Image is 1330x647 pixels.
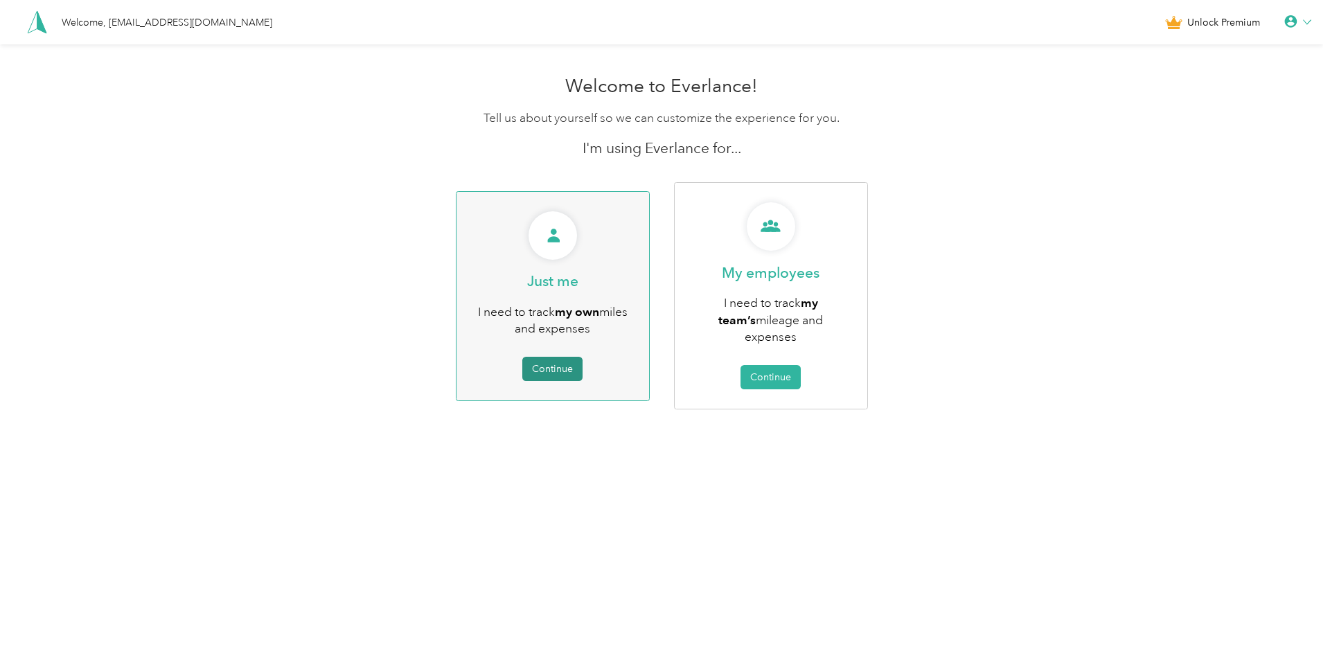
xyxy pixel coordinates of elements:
[1187,15,1260,30] span: Unlock Premium
[331,76,993,98] h1: Welcome to Everlance!
[555,304,599,319] b: my own
[722,263,819,283] p: My employees
[331,109,993,127] p: Tell us about yourself so we can customize the experience for you.
[478,304,628,337] span: I need to track miles and expenses
[718,295,818,327] b: my team’s
[718,295,823,344] span: I need to track mileage and expenses
[527,272,578,291] p: Just me
[741,365,801,389] button: Continue
[62,15,272,30] div: Welcome, [EMAIL_ADDRESS][DOMAIN_NAME]
[331,139,993,158] p: I'm using Everlance for...
[1252,569,1330,647] iframe: Everlance-gr Chat Button Frame
[522,357,583,381] button: Continue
